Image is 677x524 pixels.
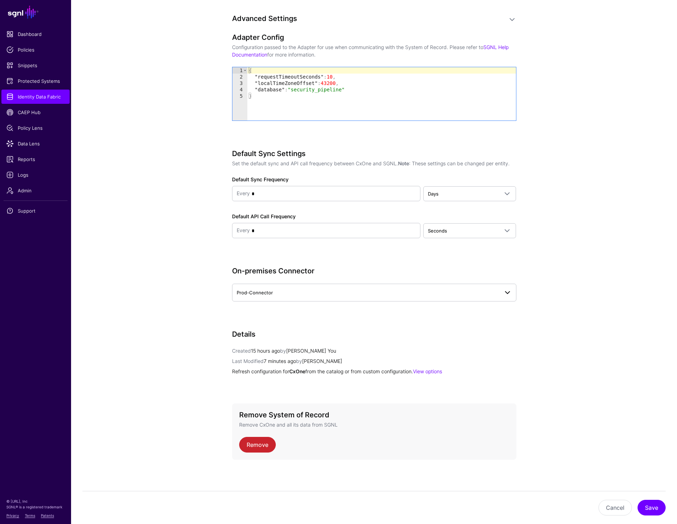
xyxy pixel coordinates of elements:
[6,124,65,132] span: Policy Lens
[6,498,65,504] p: © [URL], Inc
[232,176,289,183] label: Default Sync Frequency
[6,109,65,116] span: CAEP Hub
[6,46,65,53] span: Policies
[296,358,302,364] span: by
[25,513,35,518] a: Terms
[398,160,409,166] strong: Note
[6,187,65,194] span: Admin
[6,93,65,100] span: Identity Data Fabric
[232,80,247,86] div: 3
[280,348,336,354] app-identifier: [PERSON_NAME] You
[1,90,70,104] a: Identity Data Fabric
[1,74,70,88] a: Protected Systems
[6,156,65,163] span: Reports
[6,513,19,518] a: Privacy
[232,160,516,167] p: Set the default sync and API call frequency between CxOne and SGNL. : These settings can be chang...
[1,168,70,182] a: Logs
[239,437,276,453] a: Remove
[232,93,247,99] div: 5
[6,77,65,85] span: Protected Systems
[1,43,70,57] a: Policies
[232,43,516,58] p: Configuration passed to the Adapter for use when communicating with the System of Record. Please ...
[41,513,54,518] a: Patents
[232,368,516,375] p: Refresh configuration for from the catalog or from custom configuration.
[1,121,70,135] a: Policy Lens
[1,183,70,198] a: Admin
[237,186,250,201] div: Every
[232,213,296,220] label: Default API Call Frequency
[232,348,251,354] span: Created
[1,137,70,151] a: Data Lens
[232,67,247,74] div: 1
[237,223,250,238] div: Every
[232,86,247,93] div: 4
[6,62,65,69] span: Snippets
[6,207,65,214] span: Support
[6,31,65,38] span: Dashboard
[1,27,70,41] a: Dashboard
[638,500,666,515] button: Save
[4,4,67,20] a: SGNL
[237,290,273,295] span: Prod-Connector
[296,358,342,364] app-identifier: [PERSON_NAME]
[598,500,632,515] button: Cancel
[1,152,70,166] a: Reports
[6,504,65,510] p: SGNL® is a registered trademark
[232,14,502,23] h3: Advanced Settings
[232,267,516,275] h3: On-premises Connector
[232,149,516,158] h3: Default Sync Settings
[1,58,70,73] a: Snippets
[289,368,305,374] strong: CxOne
[1,105,70,119] a: CAEP Hub
[251,348,280,354] span: 15 hours ago
[428,228,447,234] span: Seconds
[239,411,509,419] h3: Remove System of Record
[6,171,65,178] span: Logs
[280,348,286,354] span: by
[232,358,264,364] span: Last Modified
[6,140,65,147] span: Data Lens
[428,191,439,197] span: Days
[232,33,516,42] h3: Adapter Config
[239,421,509,428] p: Remove CxOne and all its data from SGNL
[413,368,442,374] a: View options
[232,74,247,80] div: 2
[232,330,516,338] h3: Details
[264,358,296,364] span: 7 minutes ago
[243,67,247,74] span: Toggle code folding, rows 1 through 5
